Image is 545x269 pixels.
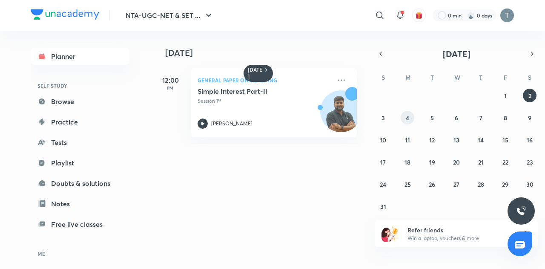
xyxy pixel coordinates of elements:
[502,158,508,166] abbr: August 22, 2025
[527,136,533,144] abbr: August 16, 2025
[376,111,390,124] button: August 3, 2025
[528,92,531,100] abbr: August 2, 2025
[454,73,460,81] abbr: Wednesday
[429,136,435,144] abbr: August 12, 2025
[380,180,386,188] abbr: August 24, 2025
[474,133,488,147] button: August 14, 2025
[153,85,187,90] p: PM
[450,155,463,169] button: August 20, 2025
[523,133,536,147] button: August 16, 2025
[455,114,458,122] abbr: August 6, 2025
[500,8,514,23] img: TEJASWINI M
[401,177,414,191] button: August 25, 2025
[31,175,129,192] a: Doubts & solutions
[502,180,508,188] abbr: August 29, 2025
[376,133,390,147] button: August 10, 2025
[376,177,390,191] button: August 24, 2025
[443,48,470,60] span: [DATE]
[412,9,426,22] button: avatar
[401,111,414,124] button: August 4, 2025
[499,89,512,102] button: August 1, 2025
[401,155,414,169] button: August 18, 2025
[526,180,534,188] abbr: August 30, 2025
[478,158,484,166] abbr: August 21, 2025
[429,180,435,188] abbr: August 26, 2025
[321,95,361,136] img: Avatar
[450,133,463,147] button: August 13, 2025
[499,177,512,191] button: August 29, 2025
[211,120,252,127] p: [PERSON_NAME]
[425,111,439,124] button: August 5, 2025
[479,73,482,81] abbr: Thursday
[31,154,129,171] a: Playlist
[467,11,475,20] img: streak
[31,9,99,22] a: Company Logo
[31,78,129,93] h6: SELF STUDY
[153,75,187,85] h5: 12:00
[407,234,512,242] p: Win a laptop, vouchers & more
[425,133,439,147] button: August 12, 2025
[527,158,533,166] abbr: August 23, 2025
[429,158,435,166] abbr: August 19, 2025
[430,114,434,122] abbr: August 5, 2025
[381,114,385,122] abbr: August 3, 2025
[474,111,488,124] button: August 7, 2025
[450,111,463,124] button: August 6, 2025
[504,92,507,100] abbr: August 1, 2025
[523,177,536,191] button: August 30, 2025
[120,7,219,24] button: NTA-UGC-NET & SET ...
[31,113,129,130] a: Practice
[198,75,331,85] p: General Paper on Teaching
[415,12,423,19] img: avatar
[528,114,531,122] abbr: August 9, 2025
[380,202,386,211] abbr: August 31, 2025
[474,177,488,191] button: August 28, 2025
[381,73,385,81] abbr: Sunday
[31,134,129,151] a: Tests
[523,155,536,169] button: August 23, 2025
[528,73,531,81] abbr: Saturday
[453,180,459,188] abbr: August 27, 2025
[404,180,411,188] abbr: August 25, 2025
[406,114,409,122] abbr: August 4, 2025
[478,180,484,188] abbr: August 28, 2025
[380,136,386,144] abbr: August 10, 2025
[31,195,129,212] a: Notes
[405,136,410,144] abbr: August 11, 2025
[504,73,507,81] abbr: Friday
[479,114,482,122] abbr: August 7, 2025
[478,136,484,144] abbr: August 14, 2025
[516,206,526,216] img: ttu
[31,246,129,261] h6: ME
[198,87,304,95] h5: Simple Interest Part-II
[387,48,526,60] button: [DATE]
[499,111,512,124] button: August 8, 2025
[425,155,439,169] button: August 19, 2025
[430,73,434,81] abbr: Tuesday
[502,136,508,144] abbr: August 15, 2025
[376,200,390,213] button: August 31, 2025
[31,48,129,65] a: Planner
[380,158,386,166] abbr: August 17, 2025
[198,97,331,105] p: Session 19
[499,155,512,169] button: August 22, 2025
[405,73,410,81] abbr: Monday
[453,158,460,166] abbr: August 20, 2025
[499,133,512,147] button: August 15, 2025
[31,216,129,233] a: Free live classes
[523,89,536,102] button: August 2, 2025
[404,158,410,166] abbr: August 18, 2025
[523,111,536,124] button: August 9, 2025
[504,114,507,122] abbr: August 8, 2025
[31,9,99,20] img: Company Logo
[376,155,390,169] button: August 17, 2025
[453,136,459,144] abbr: August 13, 2025
[401,133,414,147] button: August 11, 2025
[474,155,488,169] button: August 21, 2025
[248,67,263,80] h6: [DATE]
[31,93,129,110] a: Browse
[407,226,512,234] h6: Refer friends
[165,48,365,58] h4: [DATE]
[425,177,439,191] button: August 26, 2025
[450,177,463,191] button: August 27, 2025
